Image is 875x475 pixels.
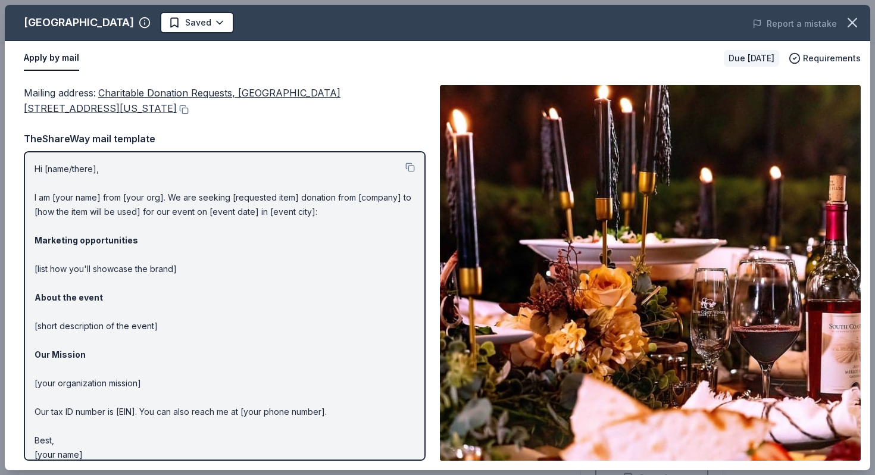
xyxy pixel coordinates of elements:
[752,17,837,31] button: Report a mistake
[160,12,234,33] button: Saved
[35,162,415,462] p: Hi [name/there], I am [your name] from [your org]. We are seeking [requested item] donation from ...
[24,87,340,114] span: Charitable Donation Requests, [GEOGRAPHIC_DATA][STREET_ADDRESS][US_STATE]
[24,13,134,32] div: [GEOGRAPHIC_DATA]
[35,235,138,245] strong: Marketing opportunities
[24,131,426,146] div: TheShareWay mail template
[724,50,779,67] div: Due [DATE]
[35,292,103,302] strong: About the event
[35,349,86,360] strong: Our Mission
[789,51,861,65] button: Requirements
[24,46,79,71] button: Apply by mail
[24,85,426,117] div: Mailing address :
[440,85,861,461] img: Image for South Coast Winery Resort & Spa
[185,15,211,30] span: Saved
[803,51,861,65] span: Requirements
